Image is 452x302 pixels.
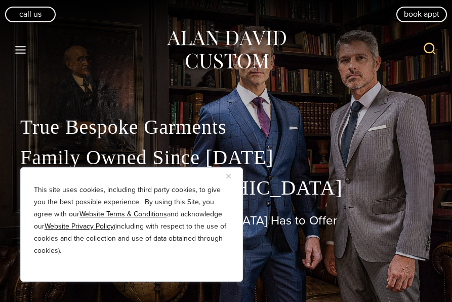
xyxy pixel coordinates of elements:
[166,27,287,72] img: Alan David Custom
[79,209,167,219] a: Website Terms & Conditions
[20,112,432,203] p: True Bespoke Garments Family Owned Since [DATE] Made in the [GEOGRAPHIC_DATA]
[10,41,31,59] button: Open menu
[5,7,56,22] a: Call Us
[396,7,447,22] a: book appt
[34,184,229,257] p: This site uses cookies, including third party cookies, to give you the best possible experience. ...
[226,170,238,182] button: Close
[226,174,231,178] img: Close
[418,37,442,62] button: View Search Form
[45,221,114,232] a: Website Privacy Policy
